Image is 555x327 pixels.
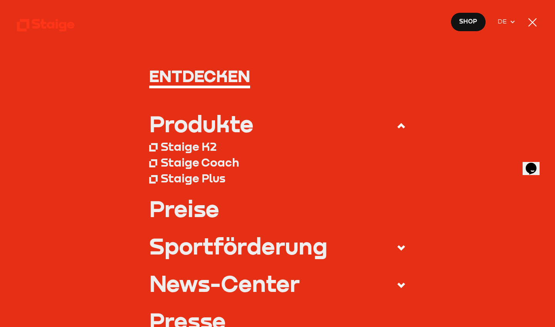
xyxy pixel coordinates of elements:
span: Shop [459,17,477,27]
span: DE [498,17,510,27]
div: Staige Plus [161,171,225,185]
div: Sportförderung [149,235,328,257]
a: Preise [149,197,405,220]
div: Staige Coach [161,155,239,170]
div: Produkte [149,113,254,135]
div: News-Center [149,272,300,295]
iframe: chat widget [523,152,547,175]
a: Staige Plus [149,170,405,186]
div: Staige K2 [161,140,217,154]
a: Staige Coach [149,155,405,170]
a: Shop [451,12,486,31]
a: Staige K2 [149,139,405,155]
